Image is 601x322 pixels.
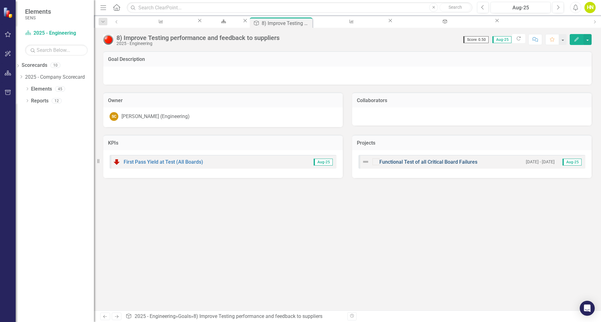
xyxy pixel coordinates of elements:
div: 8) Improve Testing performance and feedback to suppliers [116,34,280,41]
a: 7) Reduce Break Fix associated with new releases [393,17,494,25]
h3: KPIs [108,140,338,146]
a: Reports [31,97,49,105]
h3: Goal Description [108,57,587,62]
img: ClearPoint Strategy [3,7,14,18]
div: 2025 - Engineering [116,41,280,46]
div: 7) Reduce Break Fix associated with new releases [399,23,488,31]
div: First Pass Yield at Test (All Boards) [129,23,191,31]
div: 10 [50,63,60,68]
img: Red: Critical Issues/Off-Track [103,35,113,45]
span: Elements [25,8,51,15]
img: Not Defined [362,158,369,166]
button: Search [439,3,471,12]
img: Below Target [113,158,121,166]
h3: Projects [357,140,587,146]
button: HN [584,2,596,13]
span: Aug-25 [314,159,333,166]
a: Functional Test of all Critical Board Failures [379,159,477,165]
div: ENG: Scorecard [208,23,236,31]
span: Score: 0.50 [463,36,489,43]
button: Aug-25 [491,2,551,13]
a: Elements [31,86,52,93]
div: # of SW Bugs Released to the Field [319,23,382,31]
h3: Collaborators [357,98,587,103]
span: Aug-25 [492,36,511,43]
div: » » [126,313,343,320]
a: 2025 - Engineering [135,313,176,319]
a: First Pass Yield at Test (All Boards) [123,17,197,25]
a: 2025 - Engineering [25,30,88,37]
div: 8) Improve Testing performance and feedback to suppliers [193,313,322,319]
small: [DATE] - [DATE] [526,159,555,165]
input: Search ClearPoint... [127,2,472,13]
a: Scorecards [22,62,47,69]
span: Search [449,5,462,10]
div: [PERSON_NAME] (Engineering) [121,113,190,120]
h3: Owner [108,98,338,103]
input: Search Below... [25,45,88,56]
a: # of SW Bugs Released to the Field [314,17,387,25]
a: ENG: Scorecard [203,17,242,25]
div: Open Intercom Messenger [580,301,595,316]
a: Goals [178,313,191,319]
a: 2025 - Company Scorecard [25,74,94,81]
span: Aug-25 [562,159,582,166]
div: Aug-25 [493,4,548,12]
small: SENS [25,15,51,20]
div: 45 [55,86,65,92]
div: 12 [52,98,62,103]
a: First Pass Yield at Test (All Boards) [124,159,203,165]
div: SC [110,112,118,121]
div: 8) Improve Testing performance and feedback to suppliers [262,19,311,27]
